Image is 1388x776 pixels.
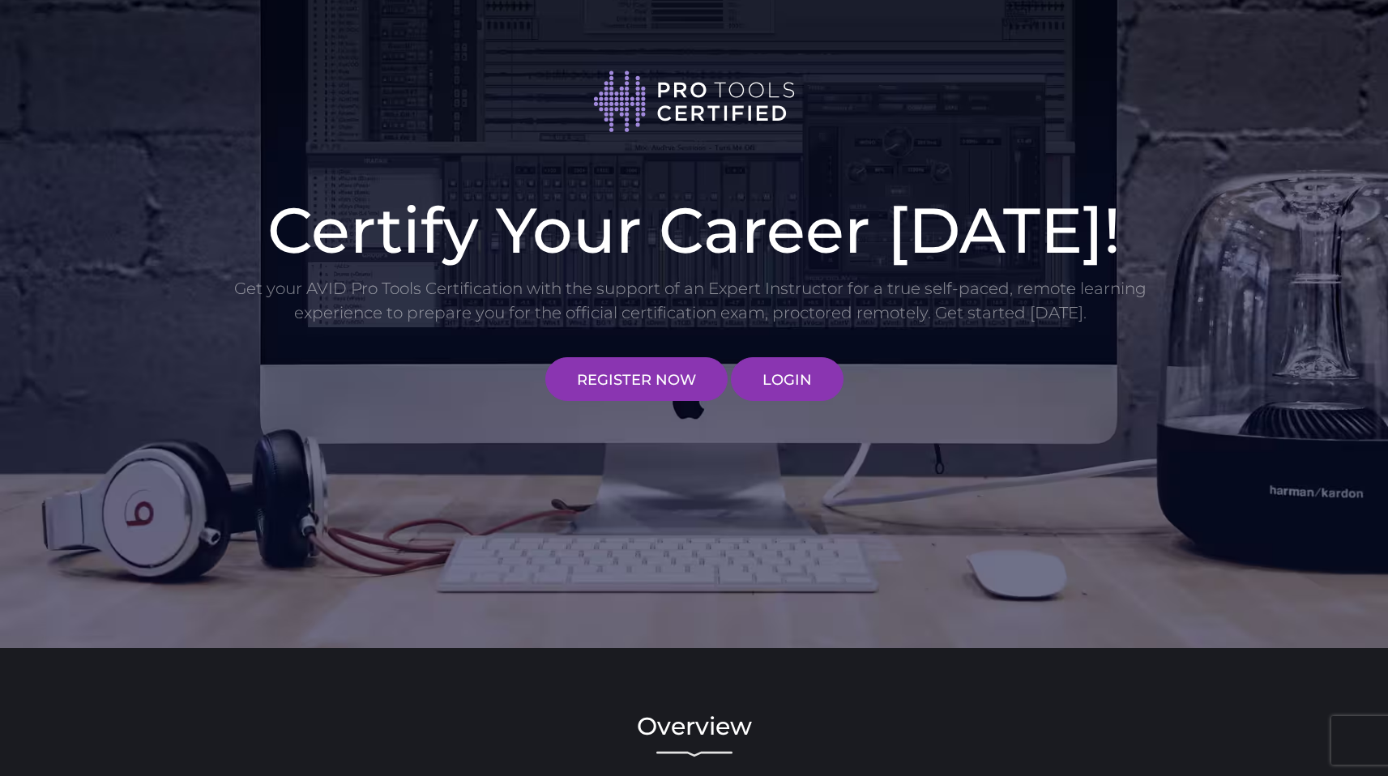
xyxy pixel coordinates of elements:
[545,357,728,401] a: REGISTER NOW
[731,357,843,401] a: LOGIN
[233,276,1148,325] p: Get your AVID Pro Tools Certification with the support of an Expert Instructor for a true self-pa...
[593,69,796,134] img: Pro Tools Certified logo
[656,751,732,757] img: decorative line
[233,198,1156,262] h1: Certify Your Career [DATE]!
[233,714,1156,739] h2: Overview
